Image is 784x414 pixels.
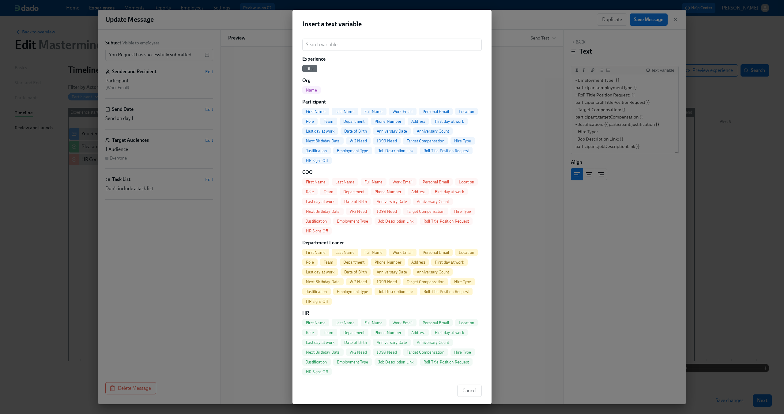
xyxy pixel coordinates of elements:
[420,219,473,224] span: Roll Title Position Request
[302,20,482,29] h2: Insert a text variable
[341,268,371,276] button: Date of Birth
[373,199,411,204] span: Anniversary Date
[420,288,473,295] button: Roll Title Position Request
[419,250,453,255] span: Personal Email
[450,348,475,356] button: Hire Type
[375,288,417,295] button: Job Description Link
[413,199,453,204] span: Anniversary Count
[302,180,329,184] span: First Name
[371,188,405,195] button: Phone Number
[361,249,386,256] button: Full Name
[341,340,371,345] span: Date of Birth
[332,108,358,115] button: Last Name
[320,329,337,336] button: Team
[371,330,405,335] span: Phone Number
[375,149,417,153] span: Job Description Link
[431,260,467,265] span: First day at work
[302,119,318,124] span: Role
[302,348,344,356] button: Next Birthday Date
[302,288,331,295] button: Justification
[340,119,368,124] span: Department
[373,340,411,345] span: Anniversary Date
[302,239,482,246] h6: Department Leader
[346,278,371,285] button: W-2 Need
[419,180,453,184] span: Personal Email
[389,109,417,114] span: Work Email
[419,321,453,325] span: Personal Email
[389,250,417,255] span: Work Email
[408,188,429,195] button: Address
[408,118,429,125] button: Address
[333,360,372,364] span: Employment Type
[302,109,329,114] span: First Name
[302,198,338,205] button: Last day at work
[302,129,338,134] span: Last day at work
[333,217,372,225] button: Employment Type
[302,270,338,274] span: Last day at work
[302,350,344,355] span: Next Birthday Date
[340,118,368,125] button: Department
[341,129,371,134] span: Date of Birth
[341,270,371,274] span: Date of Birth
[455,180,478,184] span: Location
[408,330,429,335] span: Address
[408,260,429,265] span: Address
[373,139,401,143] span: 1099 Need
[333,147,372,154] button: Employment Type
[431,330,467,335] span: First day at work
[450,137,475,145] button: Hire Type
[341,199,371,204] span: Date of Birth
[373,127,411,135] button: Anniversary Date
[420,149,473,153] span: Roll Title Position Request
[431,118,467,125] button: First day at work
[431,329,467,336] button: First day at work
[302,147,331,154] button: Justification
[403,209,448,214] span: Target Compensation
[373,137,401,145] button: 1099 Need
[408,258,429,266] button: Address
[361,109,386,114] span: Full Name
[346,209,371,214] span: W-2 Need
[371,260,405,265] span: Phone Number
[302,249,329,256] button: First Name
[302,127,338,135] button: Last day at work
[333,358,372,366] button: Employment Type
[302,56,482,62] h6: Experience
[302,278,344,285] button: Next Birthday Date
[302,339,338,346] button: Last day at work
[302,229,332,233] span: HR Signs Off
[302,368,332,375] button: HR Signs Off
[413,268,453,276] button: Anniversary Count
[413,339,453,346] button: Anniversary Count
[450,280,475,284] span: Hire Type
[320,118,337,125] button: Team
[361,108,386,115] button: Full Name
[413,270,453,274] span: Anniversary Count
[332,321,358,325] span: Last Name
[457,385,482,397] button: Cancel
[450,209,475,214] span: Hire Type
[361,180,386,184] span: Full Name
[419,249,453,256] button: Personal Email
[333,149,372,153] span: Employment Type
[302,321,329,325] span: First Name
[455,108,478,115] button: Location
[403,137,448,145] button: Target Compensation
[389,108,417,115] button: Work Email
[375,219,417,224] span: Job Description Link
[462,388,477,394] span: Cancel
[302,137,344,145] button: Next Birthday Date
[302,280,344,284] span: Next Birthday Date
[302,99,482,105] h6: Participant
[389,178,417,186] button: Work Email
[413,127,453,135] button: Anniversary Count
[320,258,337,266] button: Team
[375,360,417,364] span: Job Description Link
[361,250,386,255] span: Full Name
[373,268,411,276] button: Anniversary Date
[420,358,473,366] button: Roll Title Position Request
[431,119,467,124] span: First day at work
[408,119,429,124] span: Address
[413,129,453,134] span: Anniversary Count
[302,149,331,153] span: Justification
